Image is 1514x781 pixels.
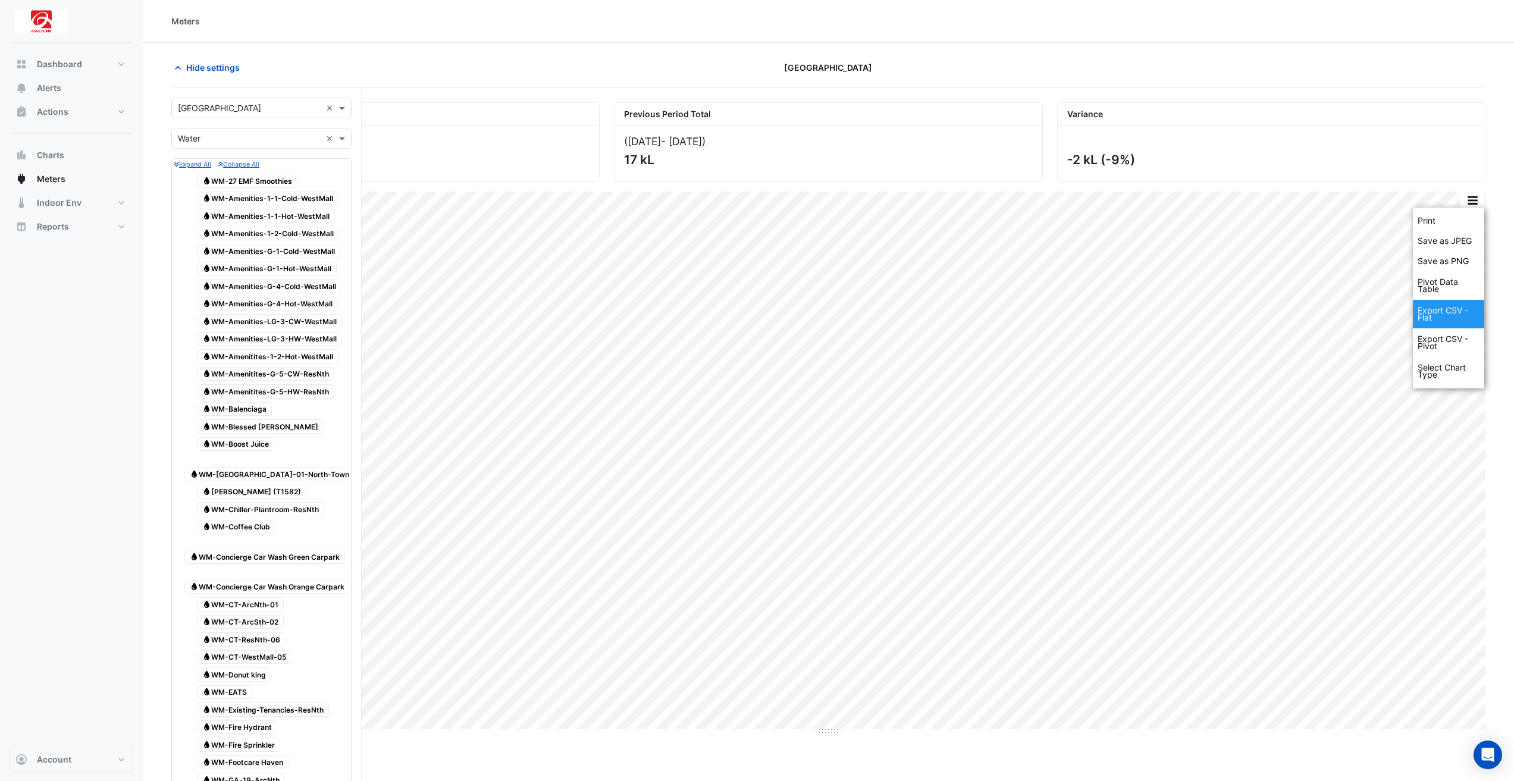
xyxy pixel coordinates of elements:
button: Reports [10,215,133,239]
div: Pivot Data Table [1413,271,1484,300]
fa-icon: Water [202,522,211,531]
fa-icon: Water [202,487,211,496]
span: WM-Amenitites-1-2-Hot-WestMall [198,349,339,363]
fa-icon: Water [190,582,199,591]
span: WM-CT-WestMall-05 [198,650,293,664]
span: WM-CT-ArcSth-02 [198,615,284,629]
span: WM-Footcare Haven [198,755,289,770]
fa-icon: Water [202,246,211,255]
fa-icon: Water [202,316,211,325]
small: Collapse All [218,161,259,168]
button: Alerts [10,76,133,100]
span: WM-Boost Juice [198,437,275,451]
fa-icon: Water [202,723,211,732]
fa-icon: Water [202,194,211,203]
button: Account [10,748,133,771]
span: Dashboard [37,58,82,70]
button: Actions [10,100,133,124]
app-icon: Meters [15,173,27,185]
small: Expand All [174,161,211,168]
span: WM-Donut king [198,667,272,682]
app-icon: Dashboard [15,58,27,70]
span: [GEOGRAPHIC_DATA] [784,61,872,74]
span: WM-CT-ResNth-06 [198,632,286,647]
div: Export CSV - Flat [1413,300,1484,328]
button: Meters [10,167,133,191]
fa-icon: Water [202,387,211,396]
span: Meters [37,173,65,185]
fa-icon: Water [202,229,211,238]
span: Indoor Env [37,197,82,209]
span: WM-Amenities-G-1-Cold-WestMall [198,244,341,258]
app-icon: Actions [15,106,27,118]
span: Alerts [37,82,61,94]
div: ([DATE] ) [624,135,1032,148]
app-icon: Alerts [15,82,27,94]
span: Charts [37,149,64,161]
span: WM-Amenities-LG-3-HW-WestMall [198,332,343,346]
div: Export CSV - Pivot [1413,328,1484,357]
fa-icon: Water [202,688,211,697]
fa-icon: Water [202,334,211,343]
span: WM-Amenities-1-2-Cold-WestMall [198,227,340,241]
span: WM-Coffee Club [198,520,276,534]
app-icon: Reports [15,221,27,233]
fa-icon: Water [202,422,211,431]
button: Indoor Env [10,191,133,215]
button: Expand All [174,159,211,170]
fa-icon: Water [202,670,211,679]
span: Clear [326,132,336,145]
div: ([DATE] ) [181,135,590,148]
fa-icon: Water [202,264,211,273]
div: Save as PNG [1413,251,1484,271]
div: Variance [1058,103,1485,126]
span: WM-Concierge Car Wash Orange Carpark [184,580,350,594]
fa-icon: Water [202,440,211,448]
app-icon: Charts [15,149,27,161]
span: WM-Amenitites-G-5-HW-ResNth [198,384,335,399]
fa-icon: Water [202,176,211,185]
fa-icon: Water [202,299,211,308]
span: - [DATE] [661,135,702,148]
img: Company Logo [14,10,68,33]
div: Print [1413,211,1484,231]
button: Dashboard [10,52,133,76]
div: -2 kL (-9%) [1067,152,1473,167]
span: Clear [326,102,336,114]
span: WM-Amenities-G-1-Hot-WestMall [198,262,337,276]
span: WM-Amenities-G-4-Hot-WestMall [198,297,338,311]
span: WM-Amenities-1-1-Cold-WestMall [198,192,339,206]
button: Collapse All [218,159,259,170]
span: WM-Amenities-LG-3-CW-WestMall [198,314,343,328]
span: WM-Concierge Car Wash Green Carpark [184,550,345,564]
fa-icon: Water [202,211,211,220]
fa-icon: Water [202,404,211,413]
span: WM-EATS [198,685,253,700]
span: WM-Blessed [PERSON_NAME] [198,419,324,434]
fa-icon: Water [202,635,211,644]
fa-icon: Water [202,281,211,290]
div: Meters [171,15,200,27]
span: WM-Fire Hydrant [198,720,278,735]
span: WM-Chiller-Plantroom-ResNth [198,502,325,516]
fa-icon: Water [202,600,211,609]
button: Charts [10,143,133,167]
fa-icon: Water [202,740,211,749]
fa-icon: Water [190,552,199,561]
fa-icon: Water [202,705,211,714]
span: WM-Fire Sprinkler [198,738,281,752]
fa-icon: Water [190,469,199,478]
div: Open Intercom Messenger [1474,741,1502,769]
span: WM-27 EMF Smoothies [198,174,298,188]
span: WM-Amenitites-G-5-CW-ResNth [198,367,335,381]
fa-icon: Water [202,617,211,626]
span: [PERSON_NAME] (T1582) [198,485,307,499]
div: Save as JPEG [1413,231,1484,251]
fa-icon: Water [202,352,211,360]
app-icon: Indoor Env [15,197,27,209]
span: WM-Amenities-1-1-Hot-WestMall [198,209,336,223]
fa-icon: Water [202,504,211,513]
span: WM-Amenities-G-4-Cold-WestMall [198,279,342,293]
fa-icon: Water [202,653,211,661]
span: Reports [37,221,69,233]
